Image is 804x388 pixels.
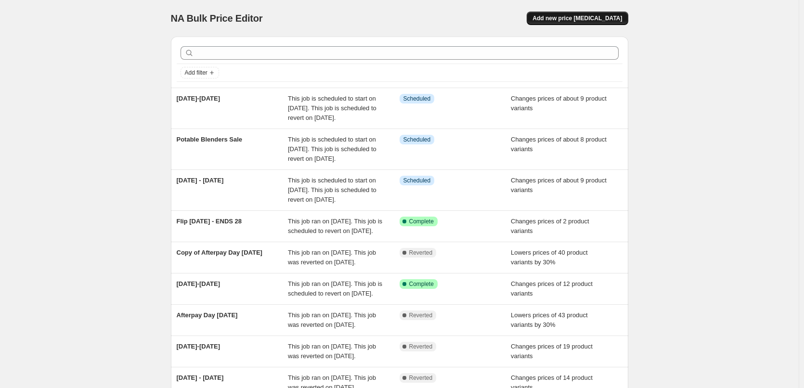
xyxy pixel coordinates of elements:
[171,13,263,24] span: NA Bulk Price Editor
[409,374,433,382] span: Reverted
[403,177,431,184] span: Scheduled
[177,311,238,319] span: Afterpay Day [DATE]
[181,67,219,78] button: Add filter
[185,69,207,77] span: Add filter
[409,343,433,350] span: Reverted
[288,311,376,328] span: This job ran on [DATE]. This job was reverted on [DATE].
[288,136,376,162] span: This job is scheduled to start on [DATE]. This job is scheduled to revert on [DATE].
[288,218,382,234] span: This job ran on [DATE]. This job is scheduled to revert on [DATE].
[403,95,431,103] span: Scheduled
[511,343,593,360] span: Changes prices of 19 product variants
[177,218,242,225] span: Flip [DATE] - ENDS 28
[288,343,376,360] span: This job ran on [DATE]. This job was reverted on [DATE].
[177,249,262,256] span: Copy of Afterpay Day [DATE]
[409,311,433,319] span: Reverted
[288,95,376,121] span: This job is scheduled to start on [DATE]. This job is scheduled to revert on [DATE].
[288,280,382,297] span: This job ran on [DATE]. This job is scheduled to revert on [DATE].
[409,218,434,225] span: Complete
[511,311,588,328] span: Lowers prices of 43 product variants by 30%
[177,177,224,184] span: [DATE] - [DATE]
[511,280,593,297] span: Changes prices of 12 product variants
[288,177,376,203] span: This job is scheduled to start on [DATE]. This job is scheduled to revert on [DATE].
[177,136,243,143] span: Potable Blenders Sale
[409,280,434,288] span: Complete
[511,249,588,266] span: Lowers prices of 40 product variants by 30%
[177,280,220,287] span: [DATE]-[DATE]
[288,249,376,266] span: This job ran on [DATE]. This job was reverted on [DATE].
[511,177,607,194] span: Changes prices of about 9 product variants
[511,136,607,153] span: Changes prices of about 8 product variants
[527,12,628,25] button: Add new price [MEDICAL_DATA]
[177,95,220,102] span: [DATE]-[DATE]
[532,14,622,22] span: Add new price [MEDICAL_DATA]
[511,218,589,234] span: Changes prices of 2 product variants
[511,95,607,112] span: Changes prices of about 9 product variants
[177,374,224,381] span: [DATE] - [DATE]
[409,249,433,257] span: Reverted
[177,343,220,350] span: [DATE]-[DATE]
[403,136,431,143] span: Scheduled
